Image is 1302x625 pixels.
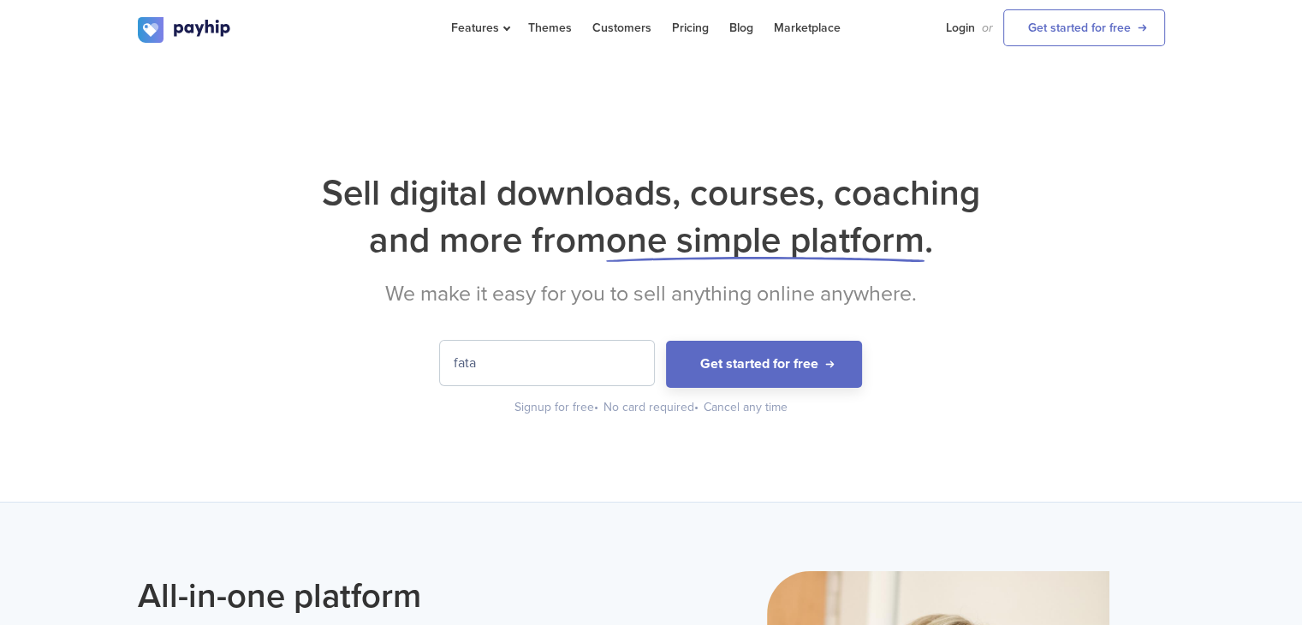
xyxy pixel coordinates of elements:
input: Enter your email address [440,341,654,385]
h1: Sell digital downloads, courses, coaching and more from [138,170,1165,264]
span: one simple platform [606,218,924,262]
div: No card required [603,399,700,416]
h2: All-in-one platform [138,571,639,621]
span: • [694,400,699,414]
span: • [594,400,598,414]
a: Get started for free [1003,9,1165,46]
span: Features [451,21,508,35]
div: Signup for free [514,399,600,416]
div: Cancel any time [704,399,788,416]
button: Get started for free [666,341,862,388]
img: logo.svg [138,17,232,43]
h2: We make it easy for you to sell anything online anywhere. [138,281,1165,307]
span: . [924,218,933,262]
